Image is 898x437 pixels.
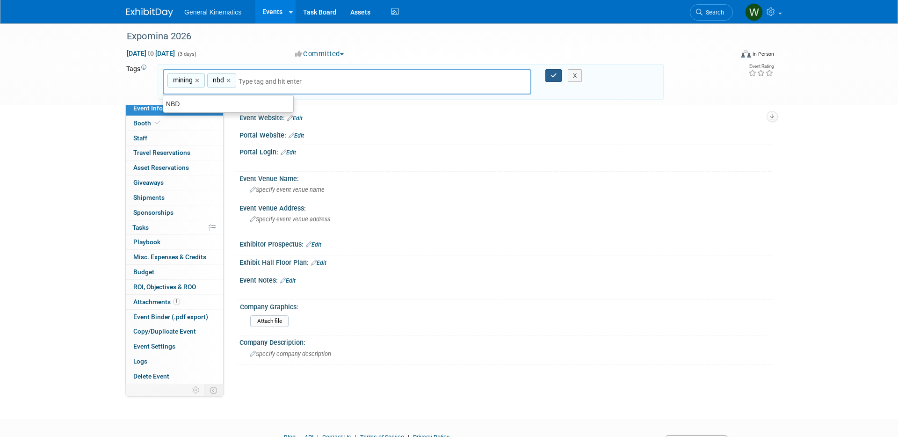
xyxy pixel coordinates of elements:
a: × [226,75,232,86]
div: Company Graphics: [240,300,768,312]
span: Tasks [132,224,149,231]
div: Portal Login: [239,145,772,157]
span: [DATE] [DATE] [126,49,175,58]
a: Asset Reservations [126,160,223,175]
a: Shipments [126,190,223,205]
a: Playbook [126,235,223,249]
a: Edit [306,241,321,248]
div: Event Notes: [239,273,772,285]
button: Committed [292,49,348,59]
a: Sponsorships [126,205,223,220]
a: Giveaways [126,175,223,190]
div: Event Venue Name: [239,172,772,183]
a: Edit [287,115,303,122]
div: Event Format [678,49,774,63]
span: 1 [173,298,180,305]
span: General Kinematics [184,8,241,16]
div: Expomina 2026 [123,28,719,45]
span: Specify company description [250,350,331,357]
span: Shipments [133,194,165,201]
img: Format-Inperson.png [741,50,751,58]
span: to [146,50,155,57]
span: Sponsorships [133,209,174,216]
a: × [195,75,201,86]
a: Event Binder (.pdf export) [126,310,223,324]
div: In-Person [752,51,774,58]
img: Whitney Swanson [745,3,763,21]
span: ROI, Objectives & ROO [133,283,196,291]
img: ExhibitDay [126,8,173,17]
span: Event Binder (.pdf export) [133,313,208,320]
span: mining [171,75,193,85]
a: Tasks [126,220,223,235]
span: nbd [211,75,224,85]
div: Event Website: [239,111,772,123]
button: X [568,69,582,82]
span: Budget [133,268,154,276]
span: Staff [133,134,147,142]
a: Event Information [126,101,223,116]
span: Travel Reservations [133,149,190,156]
span: Specify event venue address [250,216,330,223]
a: Search [690,4,733,21]
a: ROI, Objectives & ROO [126,280,223,294]
a: Misc. Expenses & Credits [126,250,223,264]
div: Exhibit Hall Floor Plan: [239,255,772,268]
a: Staff [126,131,223,146]
div: Exhibitor Prospectus: [239,237,772,249]
span: Event Settings [133,342,175,350]
input: Type tag and hit enter [239,77,369,86]
td: Tags [126,64,149,100]
span: Misc. Expenses & Credits [133,253,206,261]
span: (3 days) [177,51,196,57]
span: Playbook [133,238,160,246]
i: Booth reservation complete [155,120,160,125]
a: Edit [289,132,304,139]
span: Search [702,9,724,16]
span: Logs [133,357,147,365]
div: Portal Website: [239,128,772,140]
a: Delete Event [126,369,223,384]
a: Edit [280,277,296,284]
a: Event Settings [126,339,223,354]
a: Booth [126,116,223,131]
div: NBD [163,98,293,110]
td: Toggle Event Tabs [204,384,224,396]
span: Attachments [133,298,180,306]
a: Travel Reservations [126,146,223,160]
div: Event Rating [748,64,774,69]
span: Giveaways [133,179,164,186]
td: Personalize Event Tab Strip [188,384,204,396]
a: Logs [126,354,223,369]
span: Event Information [133,104,186,112]
a: Edit [281,149,296,156]
div: Company Description: [239,335,772,347]
a: Edit [311,260,326,266]
span: Specify event venue name [250,186,325,193]
div: Event Venue Address: [239,201,772,213]
span: Copy/Duplicate Event [133,328,196,335]
a: Attachments1 [126,295,223,309]
span: Delete Event [133,372,169,380]
a: Copy/Duplicate Event [126,324,223,339]
span: Booth [133,119,162,127]
span: Asset Reservations [133,164,189,171]
a: Budget [126,265,223,279]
